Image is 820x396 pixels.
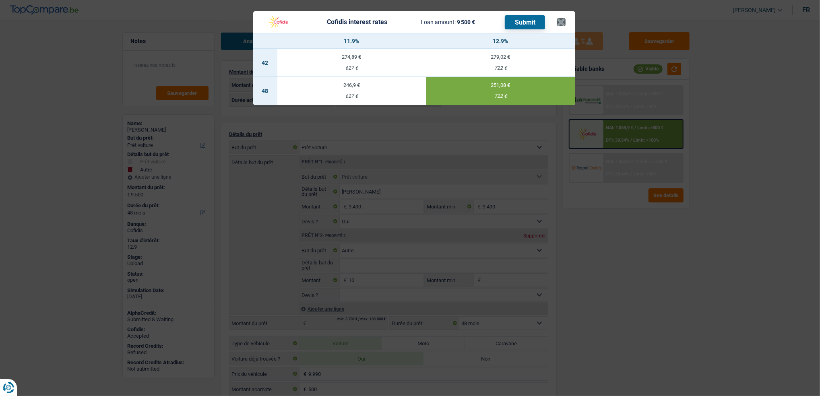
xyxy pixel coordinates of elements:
[505,15,545,29] button: Submit
[263,14,293,30] img: Cofidis
[426,54,575,60] div: 279,02 €
[426,66,575,71] div: 722 €
[277,94,426,99] div: 627 €
[426,33,575,49] th: 12.9%
[421,19,456,25] span: Loan amount:
[426,82,575,88] div: 251,08 €
[253,77,277,105] td: 48
[277,33,426,49] th: 11.9%
[457,19,475,25] span: 9 500 €
[557,18,566,26] button: ×
[253,49,277,77] td: 42
[277,82,426,88] div: 246,9 €
[277,66,426,71] div: 627 €
[327,19,387,25] div: Cofidis interest rates
[426,94,575,99] div: 722 €
[277,54,426,60] div: 274,89 €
